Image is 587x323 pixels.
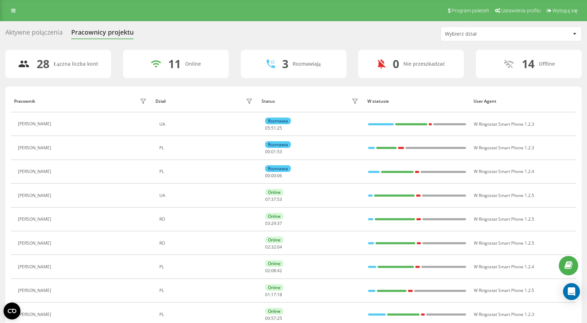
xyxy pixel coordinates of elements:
[14,99,35,104] div: Pracownik
[265,126,282,131] div: : :
[265,196,270,202] span: 07
[265,308,283,315] div: Online
[185,61,201,67] div: Online
[552,8,577,13] span: Wyloguj się
[474,216,534,222] span: W Ringostat Smart Phone 1.2.5
[271,315,276,321] span: 57
[18,121,53,126] div: [PERSON_NAME]
[265,197,282,202] div: : :
[265,213,283,220] div: Online
[265,245,282,250] div: : :
[265,221,282,226] div: : :
[474,168,534,174] span: W Ringostat Smart Phone 1.2.4
[367,99,467,104] div: W statusie
[277,220,282,226] span: 37
[265,165,291,172] div: Rozmawia
[473,99,573,104] div: User Agent
[265,292,282,297] div: : :
[71,29,134,40] div: Pracownicy projektu
[155,99,165,104] div: Dział
[474,145,534,151] span: W Ringostat Smart Phone 1.2.3
[474,287,534,293] span: W Ringostat Smart Phone 1.2.5
[265,237,283,243] div: Online
[265,125,270,131] span: 05
[271,125,276,131] span: 51
[265,149,282,154] div: : :
[271,173,276,179] span: 00
[474,311,534,317] span: W Ringostat Smart Phone 1.2.3
[445,31,529,37] div: Wybierz dział
[18,217,53,222] div: [PERSON_NAME]
[522,57,534,71] div: 14
[18,312,53,317] div: [PERSON_NAME]
[159,217,255,222] div: RO
[271,292,276,298] span: 17
[271,244,276,250] span: 32
[18,264,53,269] div: [PERSON_NAME]
[293,61,321,67] div: Rozmawiają
[37,57,49,71] div: 28
[18,145,53,150] div: [PERSON_NAME]
[501,8,541,13] span: Ustawienia profilu
[18,288,53,293] div: [PERSON_NAME]
[5,29,63,40] div: Aktywne połączenia
[474,264,534,270] span: W Ringostat Smart Phone 1.2.4
[474,121,534,127] span: W Ringostat Smart Phone 1.2.3
[265,284,283,291] div: Online
[159,193,255,198] div: UA
[262,99,275,104] div: Status
[282,57,288,71] div: 3
[18,169,53,174] div: [PERSON_NAME]
[271,196,276,202] span: 37
[265,173,270,179] span: 00
[277,315,282,321] span: 25
[403,61,445,67] div: Nie przeszkadzać
[265,149,270,155] span: 00
[159,312,255,317] div: PL
[474,192,534,198] span: W Ringostat Smart Phone 1.2.5
[271,220,276,226] span: 29
[271,149,276,155] span: 01
[159,122,255,127] div: UA
[18,193,53,198] div: [PERSON_NAME]
[474,240,534,246] span: W Ringostat Smart Phone 1.2.5
[18,241,53,246] div: [PERSON_NAME]
[563,283,580,300] div: Open Intercom Messenger
[277,196,282,202] span: 53
[265,260,283,267] div: Online
[54,61,98,67] div: Łączna liczba kont
[265,244,270,250] span: 02
[265,292,270,298] span: 01
[265,118,291,124] div: Rozmawia
[265,268,270,274] span: 02
[265,268,282,273] div: : :
[393,57,399,71] div: 0
[159,169,255,174] div: PL
[277,173,282,179] span: 06
[4,303,20,319] button: Open CMP widget
[159,288,255,293] div: PL
[277,292,282,298] span: 18
[277,244,282,250] span: 04
[277,149,282,155] span: 53
[265,141,291,148] div: Rozmawia
[277,125,282,131] span: 25
[265,189,283,196] div: Online
[539,61,555,67] div: Offline
[271,268,276,274] span: 08
[265,220,270,226] span: 03
[452,8,489,13] span: Program poleceń
[265,316,282,321] div: : :
[277,268,282,274] span: 42
[159,264,255,269] div: PL
[159,145,255,150] div: PL
[168,57,181,71] div: 11
[159,241,255,246] div: RO
[265,315,270,321] span: 00
[265,173,282,178] div: : :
